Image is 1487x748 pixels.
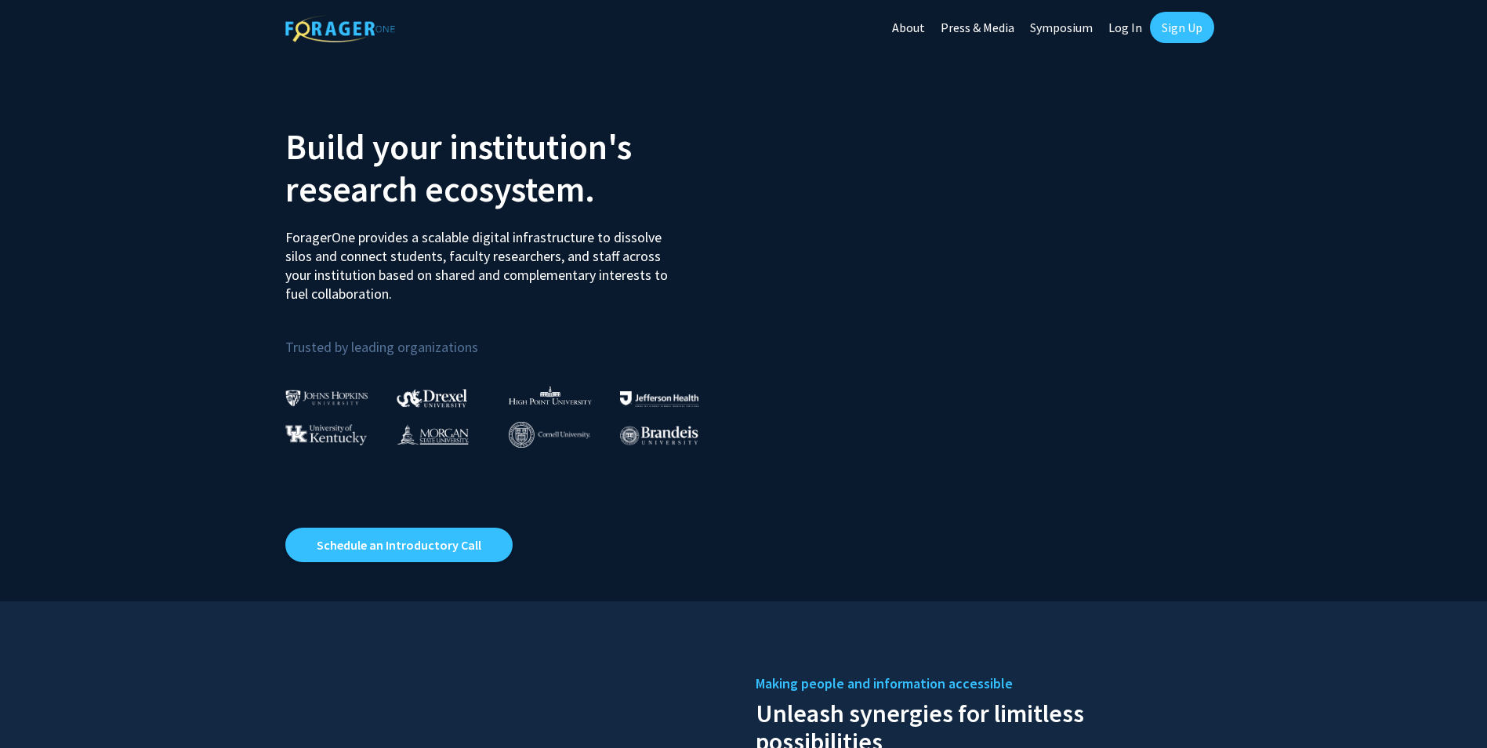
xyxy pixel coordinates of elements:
img: ForagerOne Logo [285,15,395,42]
img: University of Kentucky [285,424,367,445]
img: Morgan State University [397,424,469,445]
img: Johns Hopkins University [285,390,368,406]
a: Opens in a new tab [285,528,513,562]
a: Sign Up [1150,12,1214,43]
img: Thomas Jefferson University [620,391,698,406]
img: High Point University [509,386,592,405]
img: Brandeis University [620,426,698,445]
h5: Making people and information accessible [756,672,1202,695]
h2: Build your institution's research ecosystem. [285,125,732,210]
img: Cornell University [509,422,590,448]
p: ForagerOne provides a scalable digital infrastructure to dissolve silos and connect students, fac... [285,216,679,303]
img: Drexel University [397,389,467,407]
p: Trusted by leading organizations [285,316,732,359]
